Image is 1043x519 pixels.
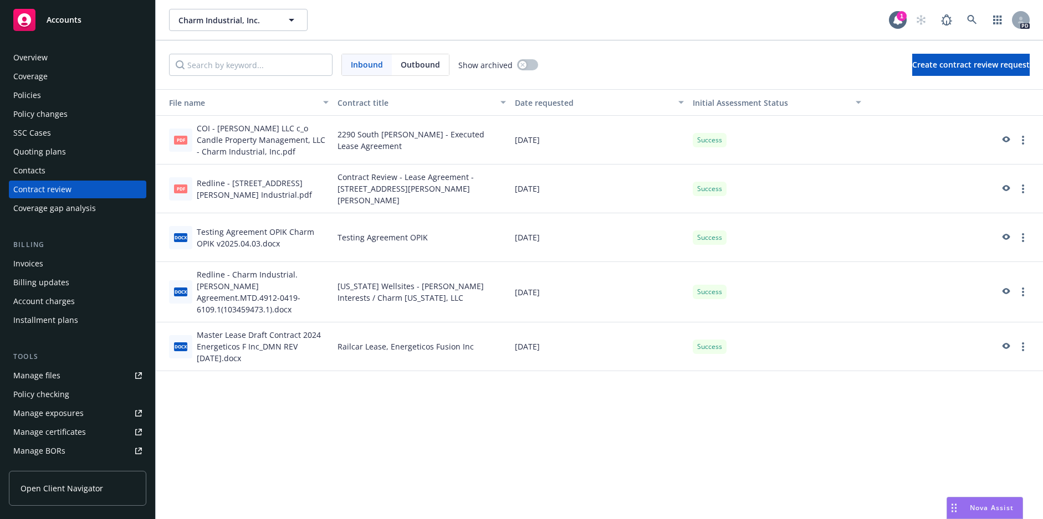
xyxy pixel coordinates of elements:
[697,135,722,145] span: Success
[333,89,510,116] button: Contract title
[947,497,1023,519] button: Nova Assist
[9,351,146,362] div: Tools
[961,9,983,31] a: Search
[342,54,392,75] span: Inbound
[9,311,146,329] a: Installment plans
[9,274,146,291] a: Billing updates
[510,116,688,165] div: [DATE]
[947,497,961,518] div: Drag to move
[458,59,513,71] span: Show archived
[693,97,788,108] span: Initial Assessment Status
[9,181,146,198] a: Contract review
[13,367,60,384] div: Manage files
[510,89,688,116] button: Date requested
[9,292,146,310] a: Account charges
[169,54,333,76] input: Search by keyword...
[9,86,146,104] a: Policies
[9,162,146,179] a: Contacts
[510,262,688,322] div: [DATE]
[510,213,688,262] div: [DATE]
[13,386,69,403] div: Policy checking
[174,184,187,193] span: pdf
[515,97,671,109] div: Date requested
[197,226,329,249] div: Testing Agreement OPIK Charm OPIK v2025.04.03.docx
[13,255,43,273] div: Invoices
[9,143,146,161] a: Quoting plans
[935,9,958,31] a: Report a Bug
[197,269,329,315] div: Redline - Charm Industrial.[PERSON_NAME] Agreement.MTD.4912-0419-6109.1(103459473.1).docx
[197,122,329,157] div: COI - [PERSON_NAME] LLC c_o Candle Property Management, LLC - Charm Industrial, Inc.pdf
[9,105,146,123] a: Policy changes
[1016,340,1030,353] a: more
[174,136,187,144] span: pdf
[9,367,146,384] a: Manage files
[13,105,68,123] div: Policy changes
[999,285,1012,299] a: preview
[510,165,688,213] div: [DATE]
[697,184,722,194] span: Success
[1016,285,1030,299] a: more
[9,124,146,142] a: SSC Cases
[697,342,722,352] span: Success
[13,292,75,310] div: Account charges
[13,461,98,479] div: Summary of insurance
[174,233,187,241] span: docx
[392,54,449,75] span: Outbound
[13,404,84,422] div: Manage exposures
[910,9,932,31] a: Start snowing
[9,255,146,273] a: Invoices
[912,59,1030,70] span: Create contract review request
[999,182,1012,196] a: preview
[9,199,146,217] a: Coverage gap analysis
[1016,231,1030,244] a: more
[9,461,146,479] a: Summary of insurance
[9,404,146,422] a: Manage exposures
[13,68,48,85] div: Coverage
[197,177,329,201] div: Redline - [STREET_ADDRESS][PERSON_NAME] Industrial.pdf
[13,86,41,104] div: Policies
[333,262,510,322] div: [US_STATE] Wellsites - [PERSON_NAME] Interests / Charm [US_STATE], LLC
[986,9,1009,31] a: Switch app
[9,423,146,441] a: Manage certificates
[897,11,907,21] div: 1
[9,386,146,403] a: Policy checking
[697,287,722,297] span: Success
[510,322,688,371] div: [DATE]
[999,133,1012,147] a: preview
[13,311,78,329] div: Installment plans
[13,162,45,179] div: Contacts
[197,329,329,364] div: Master Lease Draft Contract 2024 Energeticos F Inc_DMN REV [DATE].docx
[912,54,1030,76] button: Create contract review request
[333,213,510,262] div: Testing Agreement OPIK
[13,423,86,441] div: Manage certificates
[1016,133,1030,147] a: more
[13,143,66,161] div: Quoting plans
[9,68,146,85] a: Coverage
[333,165,510,213] div: Contract Review - Lease Agreement - [STREET_ADDRESS][PERSON_NAME][PERSON_NAME]
[160,97,316,109] div: Toggle SortBy
[9,442,146,460] a: Manage BORs
[174,342,187,351] span: docx
[693,97,849,109] div: Toggle SortBy
[13,199,96,217] div: Coverage gap analysis
[160,97,316,109] div: File name
[9,4,146,35] a: Accounts
[47,16,81,24] span: Accounts
[21,482,103,494] span: Open Client Navigator
[9,239,146,250] div: Billing
[999,340,1012,353] a: preview
[13,124,51,142] div: SSC Cases
[13,49,48,66] div: Overview
[174,287,187,296] span: docx
[178,14,274,26] span: Charm Industrial, Inc.
[999,231,1012,244] a: preview
[13,442,65,460] div: Manage BORs
[333,322,510,371] div: Railcar Lease, Energeticos Fusion Inc
[9,49,146,66] a: Overview
[169,9,308,31] button: Charm Industrial, Inc.
[13,181,71,198] div: Contract review
[970,503,1014,512] span: Nova Assist
[13,274,69,291] div: Billing updates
